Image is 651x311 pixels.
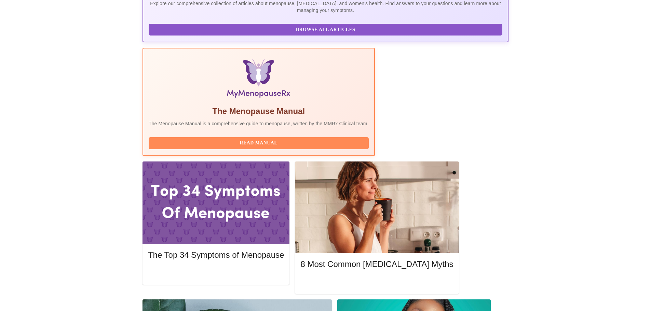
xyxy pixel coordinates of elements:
[148,269,286,275] a: Read More
[300,279,455,284] a: Read More
[155,268,277,277] span: Read More
[148,267,284,279] button: Read More
[149,106,369,117] h5: The Menopause Manual
[300,259,453,270] h5: 8 Most Common [MEDICAL_DATA] Myths
[155,26,496,34] span: Browse All Articles
[184,59,334,100] img: Menopause Manual
[307,278,446,286] span: Read More
[149,26,504,32] a: Browse All Articles
[149,120,369,127] p: The Menopause Manual is a comprehensive guide to menopause, written by the MMRx Clinical team.
[149,24,502,36] button: Browse All Articles
[148,250,284,260] h5: The Top 34 Symptoms of Menopause
[149,140,370,145] a: Read Manual
[149,137,369,149] button: Read Manual
[155,139,362,147] span: Read Manual
[300,276,453,288] button: Read More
